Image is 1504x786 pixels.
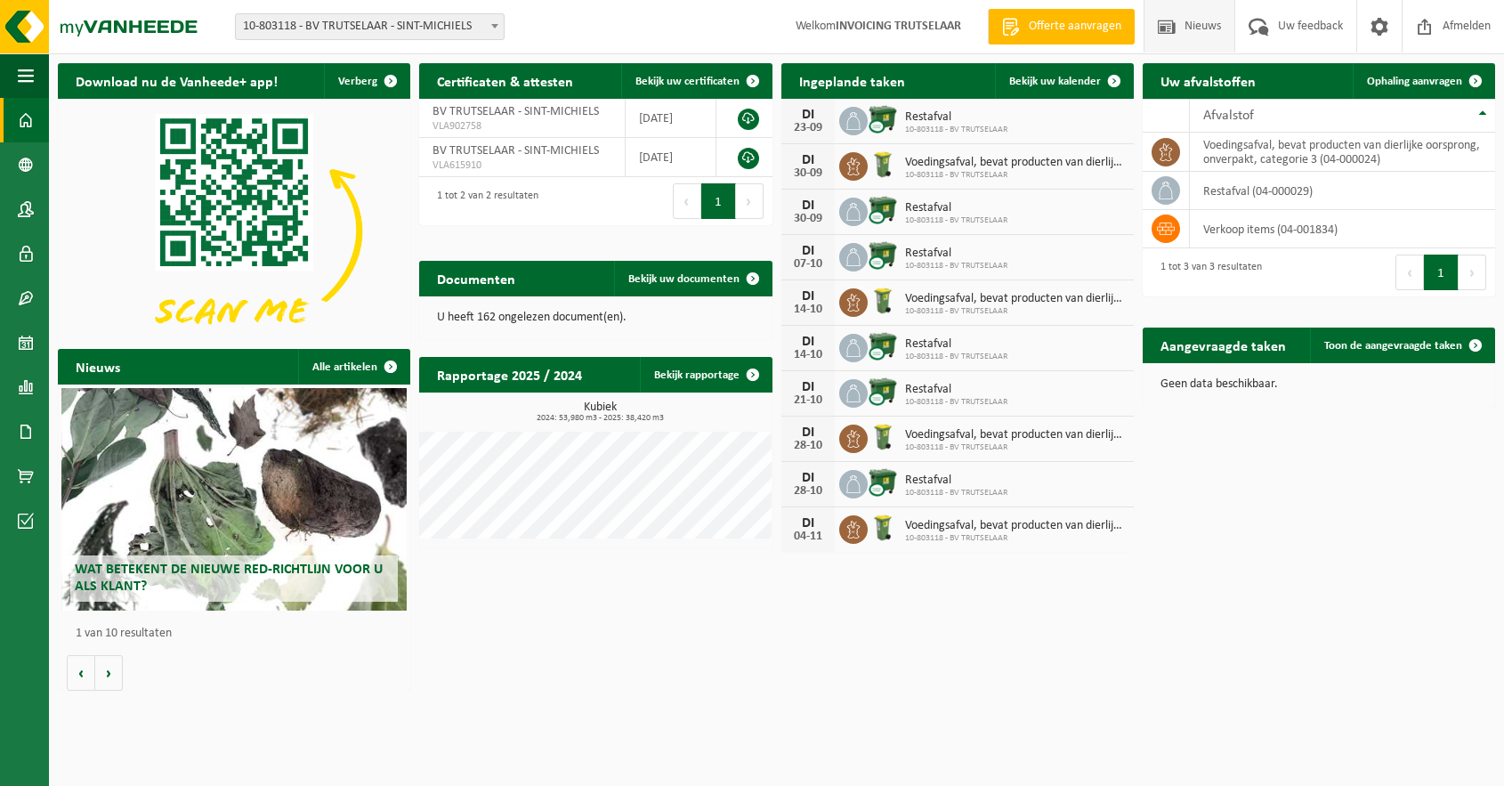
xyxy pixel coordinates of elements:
[428,401,772,423] h3: Kubiek
[1353,63,1493,99] a: Ophaling aanvragen
[868,422,898,452] img: WB-0140-HPE-GN-50
[905,519,1125,533] span: Voedingsafval, bevat producten van dierlijke oorsprong, onverpakt, categorie 3
[905,156,1125,170] span: Voedingsafval, bevat producten van dierlijke oorsprong, onverpakt, categorie 3
[324,63,408,99] button: Verberg
[868,467,898,498] img: WB-1100-CU
[905,201,1007,215] span: Restafval
[790,289,826,304] div: DI
[790,122,826,134] div: 23-09
[790,335,826,349] div: DI
[428,414,772,423] span: 2024: 53,980 m3 - 2025: 38,420 m3
[614,261,771,296] a: Bekijk uw documenten
[790,153,826,167] div: DI
[868,286,898,316] img: WB-0140-HPE-GN-50
[736,183,764,219] button: Next
[836,20,961,33] strong: INVOICING TRUTSELAAR
[790,516,826,531] div: DI
[338,76,377,87] span: Verberg
[1190,133,1495,172] td: voedingsafval, bevat producten van dierlijke oorsprong, onverpakt, categorie 3 (04-000024)
[635,76,740,87] span: Bekijk uw certificaten
[868,195,898,225] img: WB-1100-CU
[628,273,740,285] span: Bekijk uw documenten
[433,158,610,173] span: VLA615910
[428,182,538,221] div: 1 tot 2 van 2 resultaten
[905,397,1007,408] span: 10-803118 - BV TRUTSELAAR
[868,377,898,407] img: WB-1100-CU
[988,9,1135,45] a: Offerte aanvragen
[673,183,701,219] button: Previous
[995,63,1132,99] a: Bekijk uw kalender
[905,352,1007,362] span: 10-803118 - BV TRUTSELAAR
[1367,76,1462,87] span: Ophaling aanvragen
[790,471,826,485] div: DI
[236,14,504,39] span: 10-803118 - BV TRUTSELAAR - SINT-MICHIELS
[1310,328,1493,363] a: Toon de aangevraagde taken
[433,119,610,134] span: VLA902758
[790,167,826,180] div: 30-09
[905,337,1007,352] span: Restafval
[626,138,716,177] td: [DATE]
[58,349,138,384] h2: Nieuws
[905,215,1007,226] span: 10-803118 - BV TRUTSELAAR
[1324,340,1462,352] span: Toon de aangevraagde taken
[905,428,1125,442] span: Voedingsafval, bevat producten van dierlijke oorsprong, onverpakt, categorie 3
[419,357,600,392] h2: Rapportage 2025 / 2024
[790,349,826,361] div: 14-10
[905,383,1007,397] span: Restafval
[790,213,826,225] div: 30-09
[868,513,898,543] img: WB-0140-HPE-GN-50
[67,655,95,691] button: Vorige
[781,63,923,98] h2: Ingeplande taken
[868,150,898,180] img: WB-0140-HPE-GN-50
[235,13,505,40] span: 10-803118 - BV TRUTSELAAR - SINT-MICHIELS
[790,108,826,122] div: DI
[790,380,826,394] div: DI
[790,304,826,316] div: 14-10
[905,442,1125,453] span: 10-803118 - BV TRUTSELAAR
[419,63,591,98] h2: Certificaten & attesten
[58,63,295,98] h2: Download nu de Vanheede+ app!
[868,331,898,361] img: WB-1100-CU
[95,655,123,691] button: Volgende
[905,488,1007,498] span: 10-803118 - BV TRUTSELAAR
[1203,109,1254,123] span: Afvalstof
[626,99,716,138] td: [DATE]
[905,110,1007,125] span: Restafval
[1024,18,1126,36] span: Offerte aanvragen
[1424,255,1459,290] button: 1
[433,105,599,118] span: BV TRUTSELAAR - SINT-MICHIELS
[905,247,1007,261] span: Restafval
[790,258,826,271] div: 07-10
[621,63,771,99] a: Bekijk uw certificaten
[790,394,826,407] div: 21-10
[1009,76,1101,87] span: Bekijk uw kalender
[1152,253,1262,292] div: 1 tot 3 van 3 resultaten
[1190,172,1495,210] td: restafval (04-000029)
[419,261,533,296] h2: Documenten
[868,104,898,134] img: WB-1100-CU
[1143,63,1274,98] h2: Uw afvalstoffen
[298,349,408,385] a: Alle artikelen
[790,531,826,543] div: 04-11
[790,485,826,498] div: 28-10
[58,99,410,363] img: Download de VHEPlus App
[433,144,599,158] span: BV TRUTSELAAR - SINT-MICHIELS
[790,199,826,213] div: DI
[905,292,1125,306] span: Voedingsafval, bevat producten van dierlijke oorsprong, onverpakt, categorie 3
[1143,328,1304,362] h2: Aangevraagde taken
[61,388,407,611] a: Wat betekent de nieuwe RED-richtlijn voor u als klant?
[905,170,1125,181] span: 10-803118 - BV TRUTSELAAR
[868,240,898,271] img: WB-1100-CU
[905,306,1125,317] span: 10-803118 - BV TRUTSELAAR
[790,425,826,440] div: DI
[905,533,1125,544] span: 10-803118 - BV TRUTSELAAR
[790,440,826,452] div: 28-10
[701,183,736,219] button: 1
[1459,255,1486,290] button: Next
[905,474,1007,488] span: Restafval
[75,563,383,594] span: Wat betekent de nieuwe RED-richtlijn voor u als klant?
[790,244,826,258] div: DI
[905,261,1007,271] span: 10-803118 - BV TRUTSELAAR
[640,357,771,393] a: Bekijk rapportage
[1160,378,1477,391] p: Geen data beschikbaar.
